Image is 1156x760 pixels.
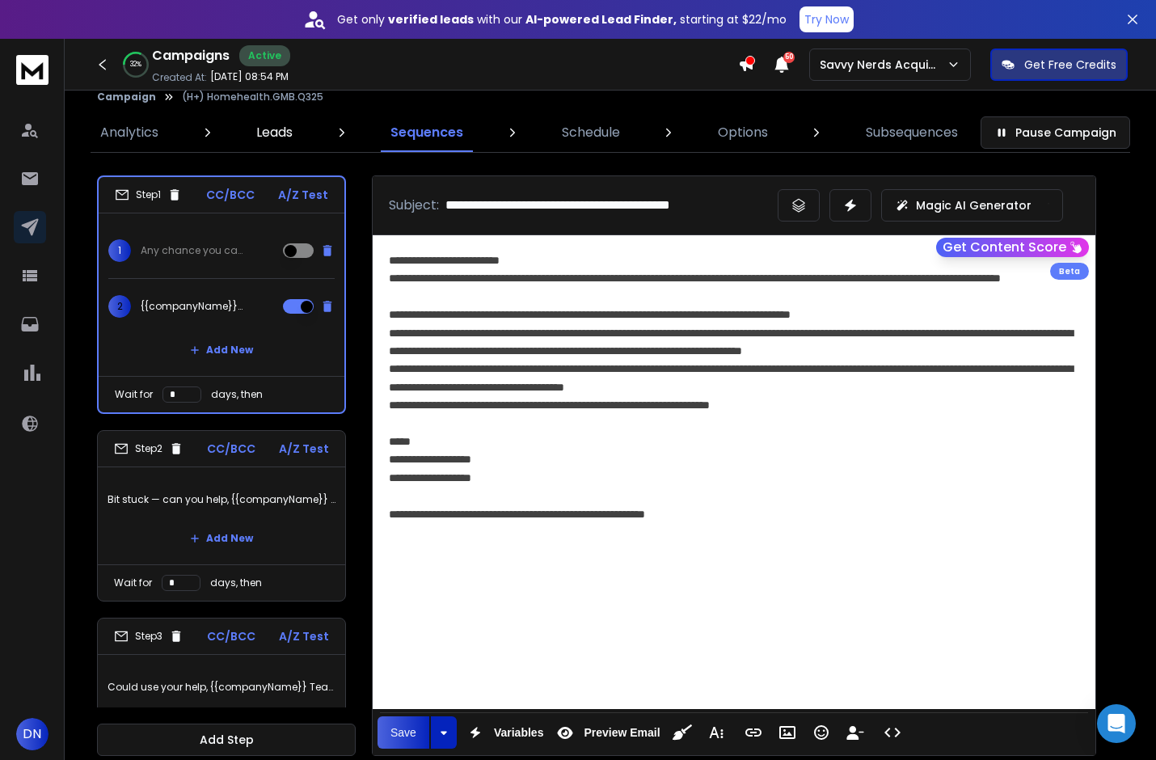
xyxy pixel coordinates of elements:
li: Step1CC/BCCA/Z Test1Any chance you can help, {{companyName}} Team?2{{companyName}} team, any chan... [97,175,346,414]
p: Subsequences [866,123,958,142]
a: Schedule [552,113,630,152]
button: Clean HTML [667,716,698,749]
p: Sequences [390,123,463,142]
button: Try Now [799,6,854,32]
p: Savvy Nerds Acquisition [820,57,947,73]
button: Get Free Credits [990,49,1128,81]
li: Step2CC/BCCA/Z TestBit stuck — can you help, {{companyName}} Team?Add NewWait fordays, then [97,430,346,602]
button: Insert Unsubscribe Link [840,716,871,749]
span: 50 [783,52,795,63]
button: More Text [701,716,732,749]
p: Try Now [804,11,849,27]
div: Active [239,45,290,66]
p: A/Z Test [279,441,329,457]
button: DN [16,718,49,750]
span: 2 [108,295,131,318]
button: Add New [177,522,266,555]
p: [DATE] 08:54 PM [210,70,289,83]
strong: verified leads [388,11,474,27]
button: Preview Email [550,716,663,749]
p: A/Z Test [279,628,329,644]
span: 1 [108,239,131,262]
p: Leads [256,123,293,142]
a: Analytics [91,113,168,152]
button: Campaign [97,91,156,103]
a: Sequences [381,113,473,152]
p: CC/BCC [207,628,255,644]
div: Open Intercom Messenger [1097,704,1136,743]
img: logo [16,55,49,85]
p: Could use your help, {{companyName}} Team [108,665,335,710]
button: Get Content Score [936,238,1089,257]
button: Add New [177,334,266,366]
button: Variables [460,716,547,749]
p: Wait for [114,576,152,589]
p: 32 % [130,60,141,70]
p: CC/BCC [207,441,255,457]
p: Created At: [152,71,207,84]
p: Get only with our starting at $22/mo [337,11,787,27]
a: Subsequences [856,113,968,152]
button: Code View [877,716,908,749]
h1: Campaigns [152,46,230,65]
button: Emoticons [806,716,837,749]
p: Bit stuck — can you help, {{companyName}} Team? [108,477,335,522]
p: A/Z Test [278,187,328,203]
p: Schedule [562,123,620,142]
p: {{companyName}} team, any chance you can help,? [141,300,244,313]
a: Leads [247,113,302,152]
p: Analytics [100,123,158,142]
p: Subject: [389,196,439,215]
p: days, then [210,576,262,589]
p: days, then [211,388,263,401]
p: Any chance you can help, {{companyName}} Team? [141,244,244,257]
span: Variables [491,726,547,740]
p: Wait for [115,388,153,401]
button: Insert Link (⌘K) [738,716,769,749]
button: Insert Image (⌘P) [772,716,803,749]
button: Save [378,716,429,749]
div: Step 3 [114,629,184,644]
button: Add Step [97,724,356,756]
a: Options [708,113,778,152]
p: Magic AI Generator [916,197,1032,213]
div: Step 2 [114,441,184,456]
p: CC/BCC [206,187,255,203]
p: Options [718,123,768,142]
p: Get Free Credits [1024,57,1116,73]
div: Step 1 [115,188,182,202]
p: (H+) Homehealth.GMB.Q325 [182,91,323,103]
button: Magic AI Generator [881,189,1063,222]
button: Pause Campaign [981,116,1130,149]
div: Beta [1050,263,1089,280]
span: Preview Email [580,726,663,740]
strong: AI-powered Lead Finder, [525,11,677,27]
